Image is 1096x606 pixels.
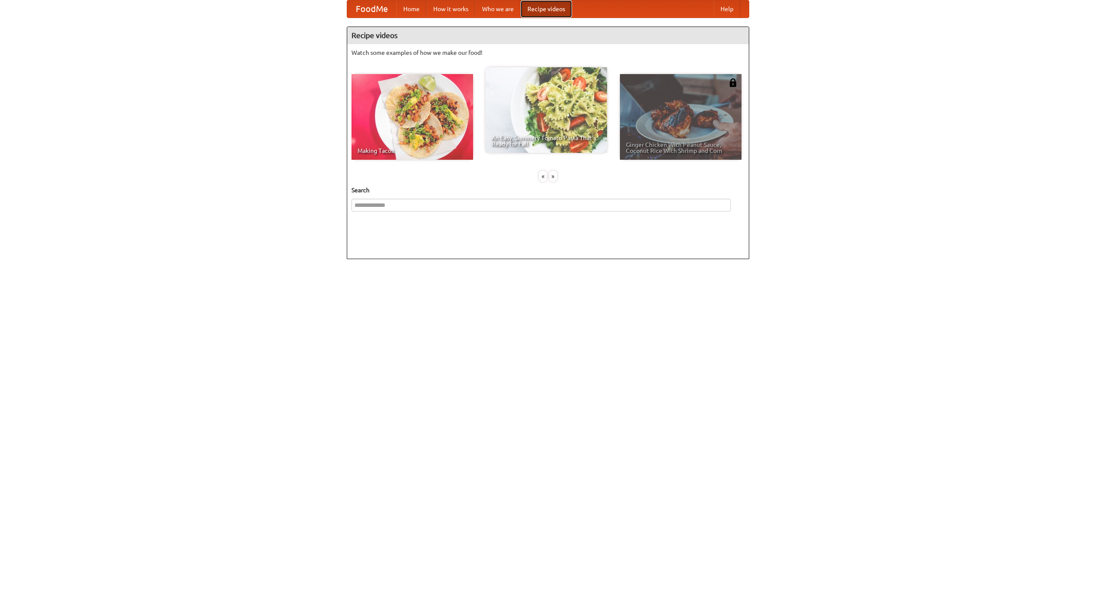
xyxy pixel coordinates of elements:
a: Who we are [475,0,521,18]
h5: Search [351,186,745,194]
span: Making Tacos [357,148,467,154]
a: Home [396,0,426,18]
a: Help [714,0,740,18]
a: How it works [426,0,475,18]
div: » [549,171,557,182]
img: 483408.png [729,78,737,87]
span: An Easy, Summery Tomato Pasta That's Ready for Fall [491,135,601,147]
a: Recipe videos [521,0,572,18]
h4: Recipe videos [347,27,749,44]
div: « [539,171,547,182]
a: FoodMe [347,0,396,18]
a: An Easy, Summery Tomato Pasta That's Ready for Fall [485,67,607,153]
a: Making Tacos [351,74,473,160]
p: Watch some examples of how we make our food! [351,48,745,57]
